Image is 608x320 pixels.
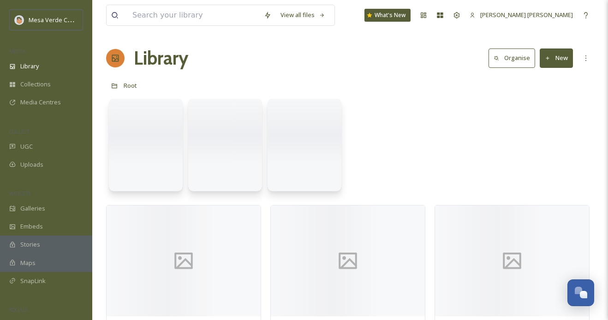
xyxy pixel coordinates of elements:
[9,306,28,313] span: SOCIALS
[480,11,573,19] span: [PERSON_NAME] [PERSON_NAME]
[128,5,259,25] input: Search your library
[134,44,188,72] a: Library
[124,80,137,91] a: Root
[20,80,51,89] span: Collections
[540,48,573,67] button: New
[15,15,24,24] img: MVC%20SnapSea%20logo%20%281%29.png
[465,6,578,24] a: [PERSON_NAME] [PERSON_NAME]
[20,222,43,231] span: Embeds
[20,204,45,213] span: Galleries
[9,48,25,54] span: MEDIA
[20,240,40,249] span: Stories
[20,277,46,285] span: SnapLink
[489,48,535,67] button: Organise
[29,15,85,24] span: Mesa Verde Country
[364,9,411,22] a: What's New
[20,142,33,151] span: UGC
[9,190,30,197] span: WIDGETS
[276,6,330,24] a: View all files
[20,259,36,267] span: Maps
[20,98,61,107] span: Media Centres
[567,279,594,306] button: Open Chat
[9,128,29,135] span: COLLECT
[124,81,137,90] span: Root
[489,48,540,67] a: Organise
[20,160,43,169] span: Uploads
[20,62,39,71] span: Library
